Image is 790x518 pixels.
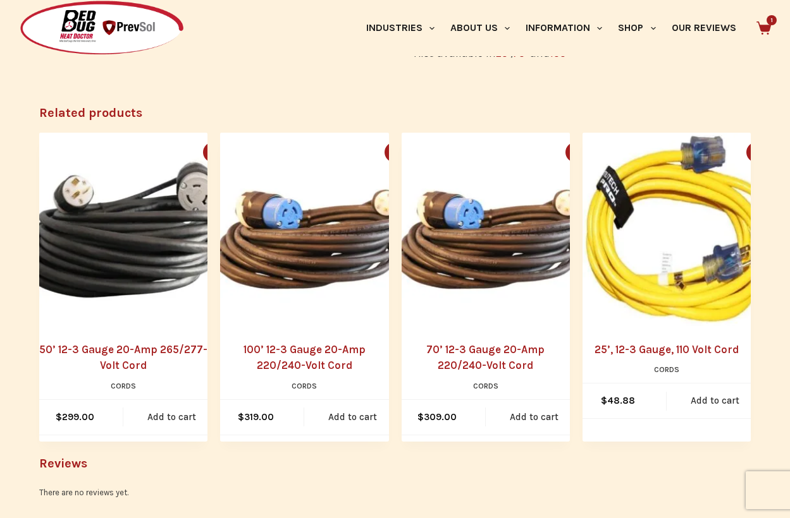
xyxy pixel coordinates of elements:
[667,383,763,418] a: Add to cart: “25’, 12-3 Gauge, 110 Volt Cord”
[601,395,607,406] span: $
[583,342,751,358] a: 25’, 12-3 Gauge, 110 Volt Cord
[601,395,635,406] bdi: 48.88
[111,382,136,390] a: Cords
[565,142,586,162] button: Quick view toggle
[39,342,207,374] a: 50’ 12-3 Gauge 20-Amp 265/277-Volt Cord
[56,411,94,423] bdi: 299.00
[39,454,750,473] h2: Reviews
[486,400,583,435] a: Add to cart: “70’ 12-3 Gauge 20-Amp 220/240-Volt Cord”
[39,486,750,499] p: There are no reviews yet.
[304,400,401,435] a: Add to cart: “100’ 12-3 Gauge 20-Amp 220/240-Volt Cord”
[654,365,679,374] a: Cords
[417,411,424,423] span: $
[56,411,62,423] span: $
[238,411,244,423] span: $
[292,382,317,390] a: Cords
[767,15,777,25] span: 1
[417,411,457,423] bdi: 309.00
[39,104,750,123] h2: Related products
[203,142,223,162] button: Quick view toggle
[583,133,776,326] picture: cord_15_1_550x825-1
[220,133,414,326] a: 100’ 12-3 Gauge 20-Amp 220/240-Volt Cord
[39,133,233,326] a: 50’ 12-3 Gauge 20-Amp 265/277-Volt Cord
[402,342,570,374] a: 70’ 12-3 Gauge 20-Amp 220/240-Volt Cord
[746,142,767,162] button: Quick view toggle
[473,382,498,390] a: Cords
[238,411,274,423] bdi: 319.00
[220,342,388,374] a: 100’ 12-3 Gauge 20-Amp 220/240-Volt Cord
[402,133,595,326] a: 70’ 12-3 Gauge 20-Amp 220/240-Volt Cord
[385,142,405,162] button: Quick view toggle
[123,400,220,435] a: Add to cart: “50’ 12-3 Gauge 20-Amp 265/277-Volt Cord”
[583,133,776,326] img: 25’, 12-3 Gauge, 110 Volt Cord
